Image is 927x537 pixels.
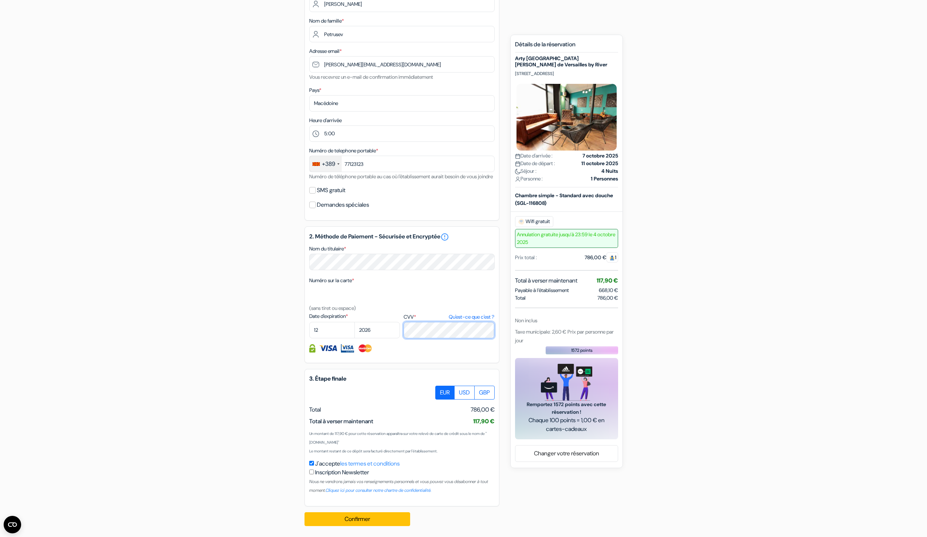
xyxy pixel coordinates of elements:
[404,313,494,321] label: CVV
[309,417,373,425] span: Total à verser maintenant
[515,161,521,167] img: calendar.svg
[541,364,592,401] img: gift_card_hero_new.png
[599,287,618,293] span: 668,10 €
[309,56,495,73] input: Entrer adresse e-mail
[4,516,21,533] button: Open CMP widget
[515,175,543,183] span: Personne :
[449,313,494,321] a: Qu'est-ce que c'est ?
[309,47,342,55] label: Adresse email
[340,460,400,467] a: les termes et conditions
[309,245,346,253] label: Nom du titulaire
[515,167,537,175] span: Séjour :
[309,344,315,353] img: Information de carte de crédit entièrement encryptée et sécurisée
[515,294,526,302] span: Total
[326,487,431,493] a: Cliquez ici pour consulter notre chartre de confidentialité.
[581,160,618,167] strong: 11 octobre 2025
[309,479,488,493] small: Nous ne vendrons jamais vos renseignements personnels et vous pouvez vous désabonner à tout moment.
[309,17,344,25] label: Nom de famille
[515,152,553,160] span: Date d'arrivée :
[309,173,493,180] small: Numéro de téléphone portable au cas où l'établissement aurait besoin de vous joindre
[309,431,487,445] small: Un montant de 117,90 € pour cette réservation apparaîtra sur votre relevé de carte de crédit sous...
[582,152,618,160] strong: 7 octobre 2025
[515,71,618,77] p: [STREET_ADDRESS]
[515,192,613,206] b: Chambre simple - Standard avec douche (SGL-116808)
[440,233,449,241] a: error_outline
[309,156,495,172] input: 72 345 678
[309,312,400,320] label: Date d'expiration
[515,176,521,182] img: user_icon.svg
[309,86,321,94] label: Pays
[585,254,618,261] div: 786,00 €
[309,74,433,80] small: Vous recevrez un e-mail de confirmation immédiatement
[471,405,495,414] span: 786,00 €
[515,447,618,460] a: Changer votre réservation
[515,216,553,227] span: Wifi gratuit
[515,287,569,294] span: Payable à l’établissement
[309,233,495,241] h5: 2. Méthode de Paiement - Sécurisée et Encryptée
[515,160,555,167] span: Date de départ :
[515,55,618,68] h5: Arty [GEOGRAPHIC_DATA][PERSON_NAME] de Versailles by River
[315,468,369,477] label: Inscription Newsletter
[518,219,524,225] img: free_wifi.svg
[309,26,495,42] input: Entrer le nom de famille
[341,344,354,353] img: Visa Electron
[309,449,437,454] small: Le montant restant de ce dépôt sera facturé directement par l'établissement.
[609,255,615,261] img: guest.svg
[454,386,475,400] label: USD
[309,117,342,124] label: Heure d'arrivée
[524,416,609,433] span: Chaque 100 points = 1,00 € en cartes-cadeaux
[515,169,521,174] img: moon.svg
[515,254,537,261] div: Prix total :
[436,386,495,400] div: Basic radio toggle button group
[515,276,577,285] span: Total à verser maintenant
[322,160,335,168] div: +389
[319,344,337,353] img: Visa
[309,147,378,155] label: Numéro de telephone portable
[591,175,618,183] strong: 1 Personnes
[310,156,342,172] div: Macedonia (FYROM) (Македонија): +389
[524,401,609,416] span: Remportez 1572 points avec cette réservation !
[435,386,455,400] label: EUR
[305,512,410,526] button: Confirmer
[515,153,521,159] img: calendar.svg
[317,185,345,195] label: SMS gratuit
[358,344,373,353] img: Master Card
[309,375,495,382] h5: 3. Étape finale
[597,294,618,302] span: 786,00 €
[515,41,618,52] h5: Détails de la réservation
[309,305,356,311] small: (sans tiret ou espace)
[606,252,618,262] span: 1
[474,386,495,400] label: GBP
[309,277,354,284] label: Numéro sur la carte
[315,459,400,468] label: J'accepte
[515,328,614,344] span: Taxe municipale: 2,60 € Prix par personne par jour
[317,200,369,210] label: Demandes spéciales
[597,277,618,284] span: 117,90 €
[571,347,593,354] span: 1572 points
[601,167,618,175] strong: 4 Nuits
[309,406,321,413] span: Total
[515,317,618,324] div: Non inclus
[473,417,495,425] span: 117,90 €
[515,229,618,248] span: Annulation gratuite jusqu’à 23:59 le 4 octobre 2025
